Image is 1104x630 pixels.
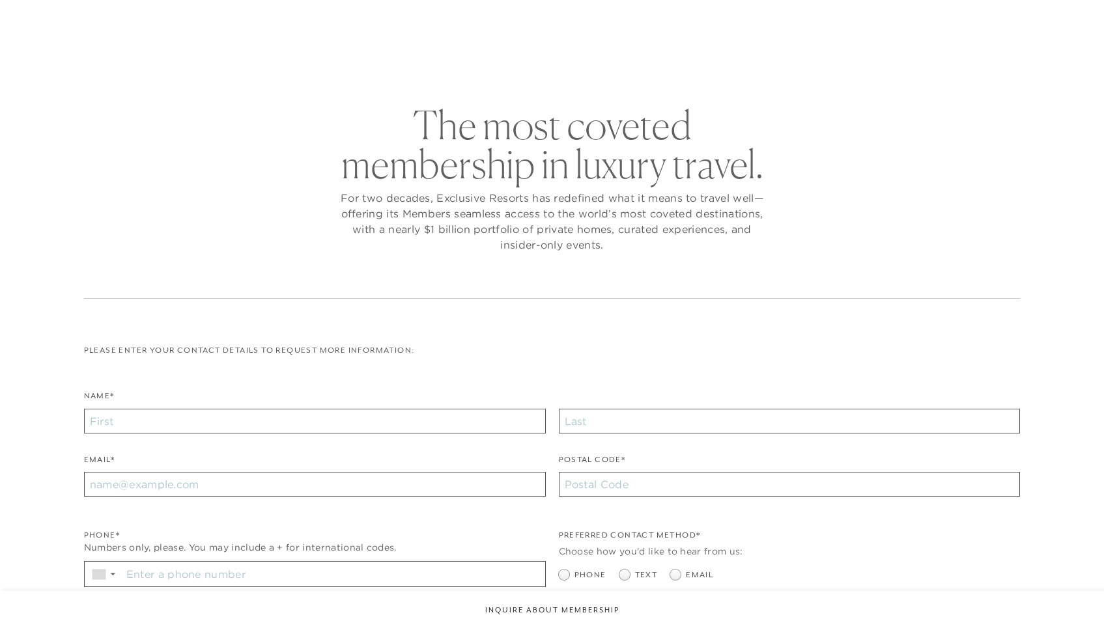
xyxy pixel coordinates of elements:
div: Numbers only, please. You may include a + for international codes. [84,541,546,555]
button: Open navigation [1041,16,1058,25]
input: First [84,409,546,433]
label: Name* [84,390,115,409]
input: Enter a phone number [122,562,545,586]
p: For two decades, Exclusive Resorts has redefined what it means to travel well—offering its Member... [337,190,767,253]
input: name@example.com [84,472,546,497]
label: Postal Code* [559,454,626,472]
span: Phone [574,569,606,581]
label: Email* [84,454,115,472]
input: Last [559,409,1021,433]
input: Postal Code [559,472,1021,497]
div: Country Code Selector [85,562,122,586]
div: Phone* [84,529,546,541]
span: Email [686,569,713,581]
p: Please enter your contact details to request more information: [84,344,1021,357]
span: Text [635,569,658,581]
div: Choose how you'd like to hear from us: [559,545,1021,558]
legend: Preferred Contact Method* [559,529,701,548]
h2: The most coveted membership in luxury travel. [337,105,767,184]
span: ▼ [109,570,117,578]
